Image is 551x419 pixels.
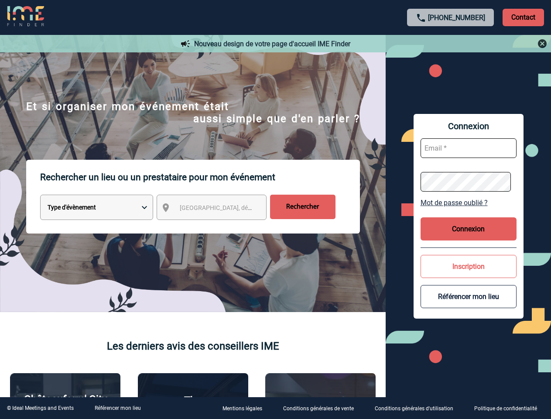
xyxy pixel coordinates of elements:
a: Politique de confidentialité [467,404,551,412]
p: Conditions générales d'utilisation [375,406,453,412]
p: Agence 2ISD [291,395,350,408]
div: © Ideal Meetings and Events [7,405,74,411]
a: Mentions légales [216,404,276,412]
p: Conditions générales de vente [283,406,354,412]
p: Châteauform' City [GEOGRAPHIC_DATA] [15,393,116,418]
a: Référencer mon lieu [95,405,141,411]
p: Mentions légales [222,406,262,412]
p: Contact [503,9,544,26]
a: Conditions générales d'utilisation [368,404,467,412]
p: Politique de confidentialité [474,406,537,412]
a: Conditions générales de vente [276,404,368,412]
p: The [GEOGRAPHIC_DATA] [143,395,243,419]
